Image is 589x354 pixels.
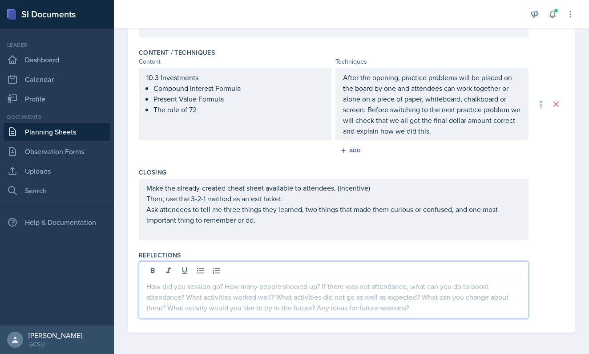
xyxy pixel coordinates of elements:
a: Profile [4,90,110,108]
div: Documents [4,113,110,121]
p: Ask attendees to tell me three things they learned, two things that made them curious or confused... [146,204,521,225]
div: Help & Documentation [4,213,110,231]
div: Techniques [335,57,528,66]
a: Dashboard [4,51,110,69]
a: Calendar [4,70,110,88]
div: GCSU [28,340,82,349]
button: Add [337,144,366,157]
label: Reflections [139,251,181,260]
a: Search [4,182,110,199]
label: Content / Techniques [139,48,215,57]
a: Observation Forms [4,142,110,160]
div: Add [342,147,361,154]
div: Leader [4,41,110,49]
div: Content [139,57,332,66]
p: Then, use the 3-2-1 method as an exit ticket: [146,193,521,204]
div: [PERSON_NAME] [28,331,82,340]
label: Closing [139,168,166,177]
a: Planning Sheets [4,123,110,141]
p: Make the already-created cheat sheet available to attendees. (Incentive) [146,183,521,193]
p: Compound Interest Formula [153,83,324,94]
a: Uploads [4,162,110,180]
p: The rule of 72 [153,104,324,115]
p: 10.3 Investments [146,72,324,83]
p: After the opening, practice problems will be placed on the board by one and attendees can work to... [343,72,521,136]
p: Present Value Formula [153,94,324,104]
